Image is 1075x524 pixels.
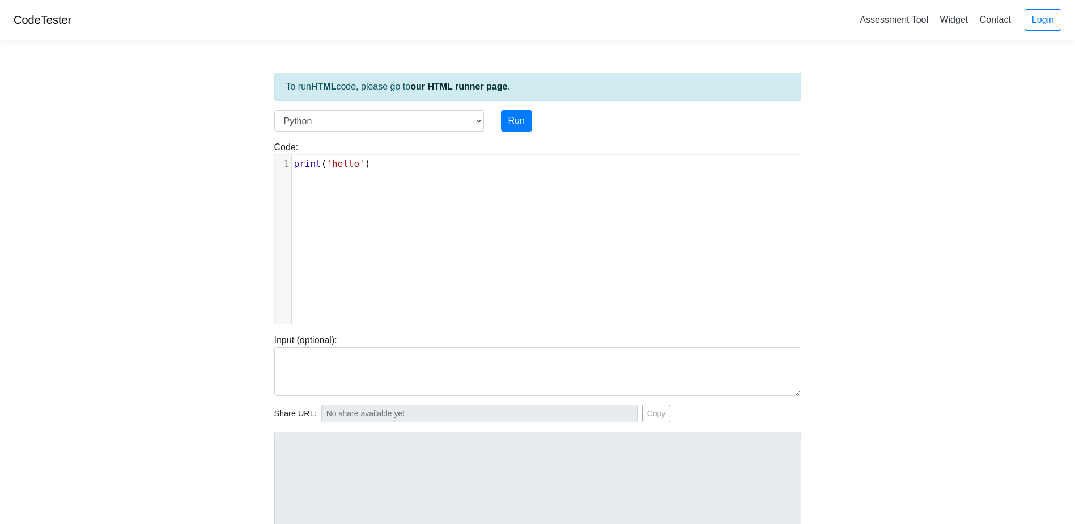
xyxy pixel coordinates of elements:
span: print [294,158,321,169]
div: Input (optional): [266,333,810,396]
div: 1 [275,157,291,171]
a: Widget [935,10,972,29]
span: ( ) [294,158,371,169]
div: To run code, please go to . [274,73,801,101]
a: Contact [975,10,1015,29]
input: No share available yet [321,405,638,422]
a: our HTML runner page [410,82,507,91]
strong: HTML [311,82,336,91]
div: Code: [266,141,810,324]
button: Copy [642,405,671,422]
span: Share URL: [274,408,317,420]
span: 'hello' [326,158,364,169]
button: Run [501,110,532,132]
a: CodeTester [14,14,71,26]
a: Login [1025,9,1061,31]
a: Assessment Tool [855,10,933,29]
